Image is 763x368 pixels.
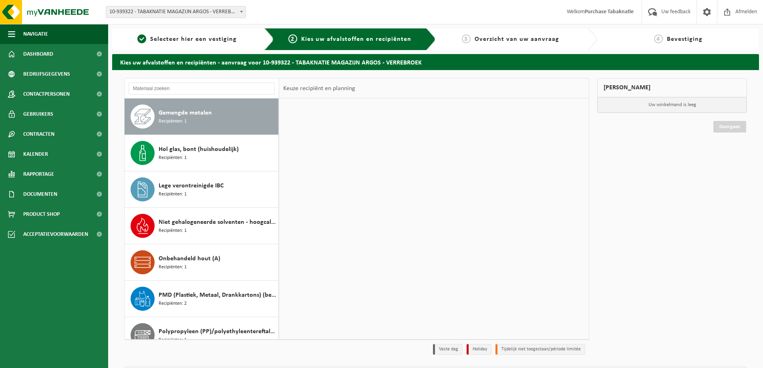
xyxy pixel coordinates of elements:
span: Hol glas, bont (huishoudelijk) [159,145,239,154]
button: Gemengde metalen Recipiënten: 1 [125,99,279,135]
span: Documenten [23,184,57,204]
button: PMD (Plastiek, Metaal, Drankkartons) (bedrijven) Recipiënten: 2 [125,281,279,317]
span: Dashboard [23,44,53,64]
span: Contracten [23,124,54,144]
span: Onbehandeld hout (A) [159,254,220,263]
li: Vaste dag [433,344,463,355]
h2: Kies uw afvalstoffen en recipiënten - aanvraag voor 10-939322 - TABAKNATIE MAGAZIJN ARGOS - VERRE... [112,54,759,70]
span: Kalender [23,144,48,164]
a: Doorgaan [713,121,746,133]
button: Onbehandeld hout (A) Recipiënten: 1 [125,244,279,281]
span: Navigatie [23,24,48,44]
span: Recipiënten: 1 [159,227,187,235]
span: Lege verontreinigde IBC [159,181,223,191]
span: 3 [462,34,471,43]
button: Hol glas, bont (huishoudelijk) Recipiënten: 1 [125,135,279,171]
span: Bevestiging [667,36,703,42]
span: Selecteer hier een vestiging [150,36,237,42]
span: Product Shop [23,204,60,224]
span: Polypropyleen (PP)/polyethyleentereftalaat (PET) spanbanden [159,327,276,336]
span: Recipiënten: 1 [159,118,187,125]
input: Materiaal zoeken [129,82,275,95]
strong: Purchase Tabaknatie [585,9,634,15]
span: Niet gehalogeneerde solventen - hoogcalorisch in IBC [159,217,276,227]
a: 1Selecteer hier een vestiging [116,34,258,44]
span: PMD (Plastiek, Metaal, Drankkartons) (bedrijven) [159,290,276,300]
span: Kies uw afvalstoffen en recipiënten [301,36,411,42]
span: 10-939322 - TABAKNATIE MAGAZIJN ARGOS - VERREBROEK [106,6,246,18]
span: Rapportage [23,164,54,184]
span: Bedrijfsgegevens [23,64,70,84]
span: Acceptatievoorwaarden [23,224,88,244]
span: Recipiënten: 1 [159,154,187,162]
span: Contactpersonen [23,84,70,104]
span: Recipiënten: 1 [159,263,187,271]
span: 1 [137,34,146,43]
p: Uw winkelmand is leeg [598,97,747,113]
span: Gebruikers [23,104,53,124]
li: Tijdelijk niet toegestaan/période limitée [495,344,585,355]
span: Overzicht van uw aanvraag [475,36,559,42]
span: Recipiënten: 1 [159,191,187,198]
span: Gemengde metalen [159,108,212,118]
li: Holiday [467,344,491,355]
button: Polypropyleen (PP)/polyethyleentereftalaat (PET) spanbanden Recipiënten: 1 [125,317,279,354]
div: Keuze recipiënt en planning [279,78,359,99]
button: Lege verontreinigde IBC Recipiënten: 1 [125,171,279,208]
span: Recipiënten: 2 [159,300,187,308]
span: Recipiënten: 1 [159,336,187,344]
span: 4 [654,34,663,43]
div: [PERSON_NAME] [597,78,747,97]
span: 2 [288,34,297,43]
button: Niet gehalogeneerde solventen - hoogcalorisch in IBC Recipiënten: 1 [125,208,279,244]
